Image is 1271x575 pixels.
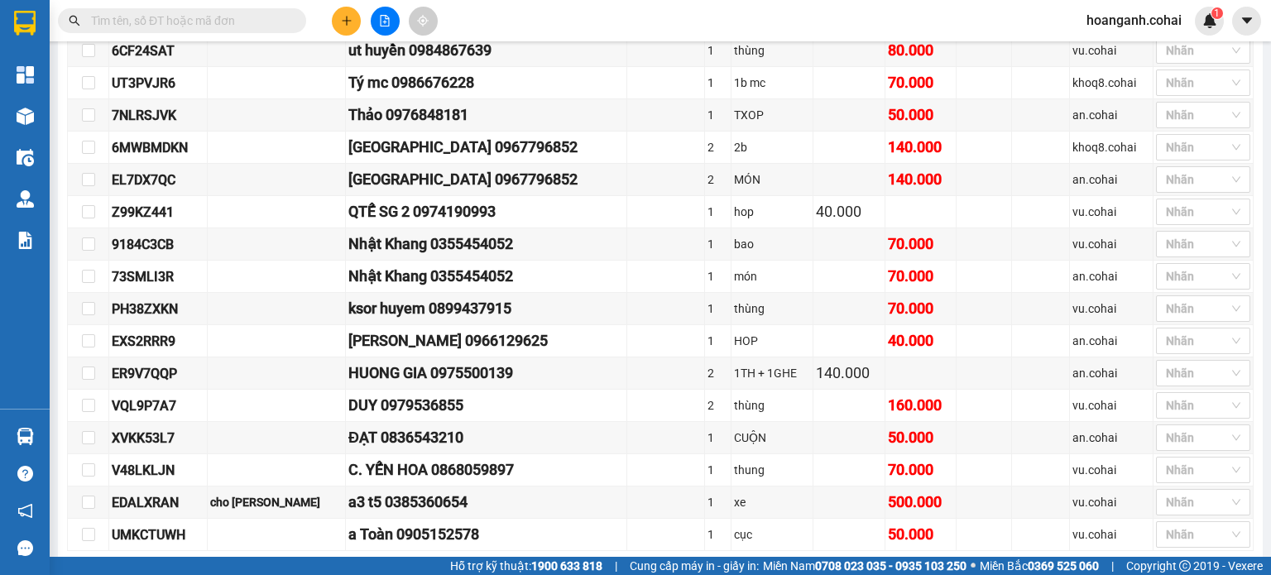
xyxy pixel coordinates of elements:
[450,557,602,575] span: Hỗ trợ kỹ thuật:
[109,35,208,67] td: 6CF24SAT
[112,395,204,416] div: VQL9P7A7
[1179,560,1191,572] span: copyright
[1240,13,1254,28] span: caret-down
[109,486,208,519] td: EDALXRAN
[112,525,204,545] div: UMKCTUWH
[348,232,624,256] div: Nhật Khang 0355454052
[816,362,881,385] div: 140.000
[409,7,438,36] button: aim
[1072,364,1150,382] div: an.cohai
[1073,10,1195,31] span: hoanganh.cohai
[734,138,810,156] div: 2b
[348,103,624,127] div: Thảo 0976848181
[348,394,624,417] div: DUY 0979536855
[888,232,953,256] div: 70.000
[17,503,33,519] span: notification
[734,267,810,285] div: món
[109,164,208,196] td: EL7DX7QC
[1211,7,1223,19] sup: 1
[1072,170,1150,189] div: an.cohai
[348,297,624,320] div: ksor huyem 0899437915
[888,491,953,514] div: 500.000
[763,557,966,575] span: Miền Nam
[348,329,624,352] div: [PERSON_NAME] 0966129625
[17,540,33,556] span: message
[109,132,208,164] td: 6MWBMDKN
[17,428,34,445] img: warehouse-icon
[17,466,33,482] span: question-circle
[109,196,208,228] td: Z99KZ441
[109,390,208,422] td: VQL9P7A7
[348,168,624,191] div: [GEOGRAPHIC_DATA] 0967796852
[734,203,810,221] div: hop
[109,519,208,551] td: UMKCTUWH
[707,138,728,156] div: 2
[734,106,810,124] div: TXOP
[1072,525,1150,544] div: vu.cohai
[888,458,953,482] div: 70.000
[348,362,624,385] div: HUONG GIA 0975500139
[815,559,966,573] strong: 0708 023 035 - 0935 103 250
[1111,557,1114,575] span: |
[112,266,204,287] div: 73SMLI3R
[734,493,810,511] div: xe
[707,203,728,221] div: 1
[630,557,759,575] span: Cung cấp máy in - giấy in:
[112,299,204,319] div: PH38ZXKN
[348,491,624,514] div: a3 t5 0385360654
[971,563,976,569] span: ⚪️
[734,41,810,60] div: thùng
[888,265,953,288] div: 70.000
[707,396,728,414] div: 2
[17,190,34,208] img: warehouse-icon
[348,458,624,482] div: C. YẾN HOA 0868059897
[1072,461,1150,479] div: vu.cohai
[707,364,728,382] div: 2
[734,299,810,318] div: thùng
[112,170,204,190] div: EL7DX7QC
[112,331,204,352] div: EXS2RRR9
[1232,7,1261,36] button: caret-down
[888,136,953,159] div: 140.000
[734,170,810,189] div: MÓN
[109,293,208,325] td: PH38ZXKN
[1028,559,1099,573] strong: 0369 525 060
[734,74,810,92] div: 1b mc
[112,202,204,223] div: Z99KZ441
[348,426,624,449] div: ĐẠT 0836543210
[816,200,881,223] div: 40.000
[341,15,353,26] span: plus
[109,67,208,99] td: UT3PVJR6
[109,454,208,486] td: V48LKLJN
[888,103,953,127] div: 50.000
[1072,106,1150,124] div: an.cohai
[112,492,204,513] div: EDALXRAN
[17,232,34,249] img: solution-icon
[112,460,204,481] div: V48LKLJN
[348,71,624,94] div: Tý mc 0986676228
[17,66,34,84] img: dashboard-icon
[348,200,624,223] div: QTẾ SG 2 0974190993
[888,168,953,191] div: 140.000
[980,557,1099,575] span: Miền Bắc
[1072,138,1150,156] div: khoq8.cohai
[888,426,953,449] div: 50.000
[112,234,204,255] div: 9184C3CB
[707,106,728,124] div: 1
[109,422,208,454] td: XVKK53L7
[109,99,208,132] td: 7NLRSJVK
[109,325,208,357] td: EXS2RRR9
[707,235,728,253] div: 1
[734,332,810,350] div: HOP
[531,559,602,573] strong: 1900 633 818
[1072,267,1150,285] div: an.cohai
[734,429,810,447] div: CUỘN
[17,108,34,125] img: warehouse-icon
[1072,41,1150,60] div: vu.cohai
[69,15,80,26] span: search
[112,105,204,126] div: 7NLRSJVK
[1072,396,1150,414] div: vu.cohai
[707,41,728,60] div: 1
[734,461,810,479] div: thung
[1072,493,1150,511] div: vu.cohai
